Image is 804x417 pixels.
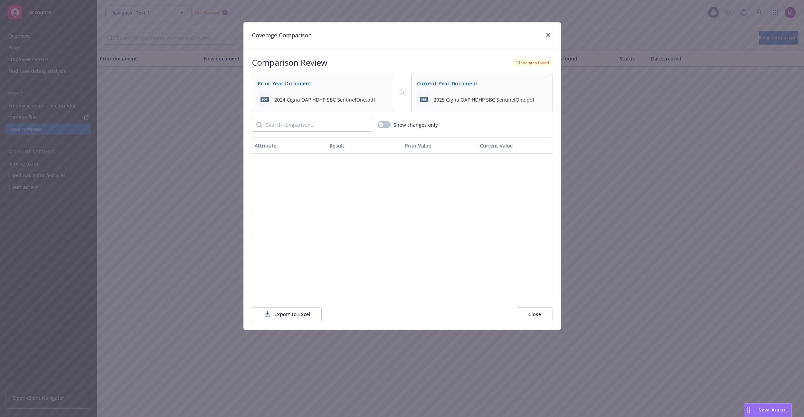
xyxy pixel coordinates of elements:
[252,31,312,40] h1: Coverage Comparison
[330,142,399,149] div: Result
[327,137,402,154] button: Result
[402,137,477,154] button: Prior Value
[258,80,387,87] span: Prior Year Document
[256,122,262,127] svg: Search
[262,118,372,131] input: Search comparison...
[480,142,550,149] div: Current Value
[394,121,438,129] span: Show changes only
[477,137,552,154] button: Current Value
[274,96,375,103] span: 2024 Cigna OAP HDHP SBC SentinelOne.pdf
[744,403,792,417] button: Nova Assist
[252,307,322,321] button: Export to Excel
[758,407,786,413] span: Nova Assist
[544,31,552,39] a: close
[434,96,535,103] span: 2025 Cigna OAP HDHP SBC SentinelOne.pdf
[744,404,753,417] div: Drag to move
[405,142,475,149] div: Prior Value
[417,80,547,87] span: Current Year Document
[252,57,328,68] h2: Comparison Review
[517,307,552,321] button: Close
[512,58,552,67] div: 11 changes found
[252,137,327,154] button: Attribute
[255,142,324,149] div: Attribute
